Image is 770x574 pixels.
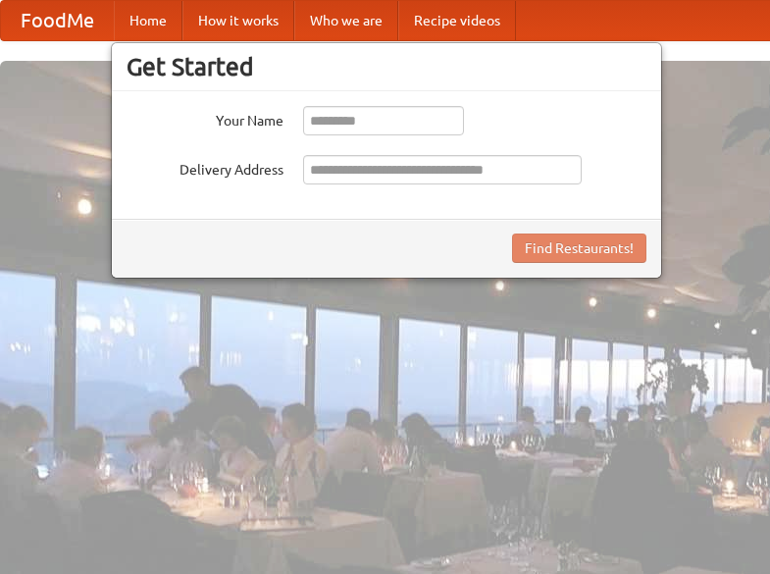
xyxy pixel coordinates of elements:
[294,1,398,40] a: Who we are
[127,155,283,180] label: Delivery Address
[182,1,294,40] a: How it works
[114,1,182,40] a: Home
[1,1,114,40] a: FoodMe
[127,52,646,81] h3: Get Started
[512,234,646,263] button: Find Restaurants!
[127,106,283,130] label: Your Name
[398,1,516,40] a: Recipe videos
